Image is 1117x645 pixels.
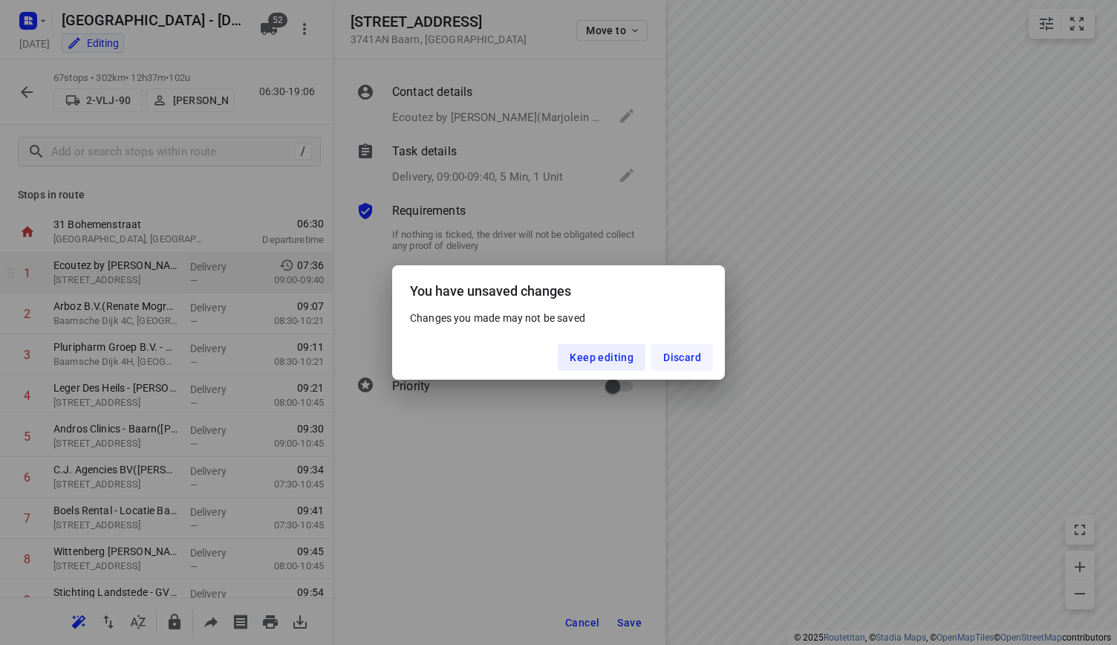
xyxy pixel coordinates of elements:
button: Discard [651,344,713,371]
button: Keep editing [558,344,645,371]
span: Discard [663,351,701,363]
div: You have unsaved changes [392,265,725,311]
span: Keep editing [570,351,634,363]
p: Changes you made may not be saved [410,311,707,325]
